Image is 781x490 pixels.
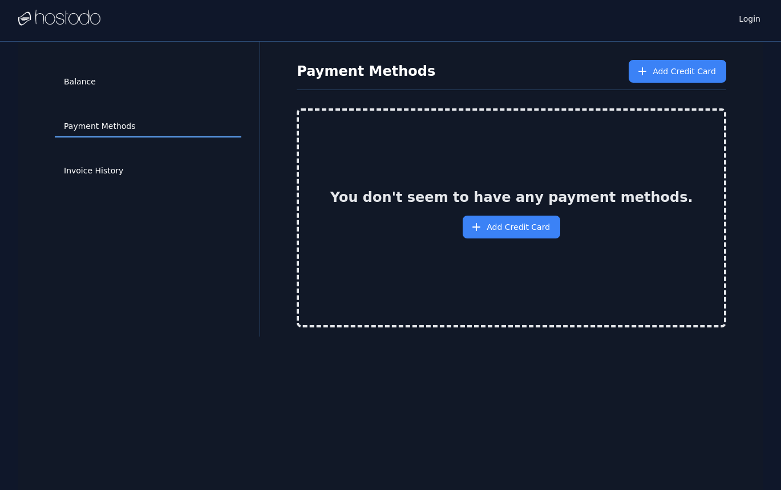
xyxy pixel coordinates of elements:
[629,60,726,83] button: Add Credit Card
[330,188,693,206] h2: You don't seem to have any payment methods.
[487,221,550,233] span: Add Credit Card
[55,71,241,93] a: Balance
[463,216,560,238] button: Add Credit Card
[55,160,241,182] a: Invoice History
[653,66,716,77] span: Add Credit Card
[297,62,435,80] h1: Payment Methods
[18,10,100,27] img: Logo
[737,11,763,25] a: Login
[55,116,241,137] a: Payment Methods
